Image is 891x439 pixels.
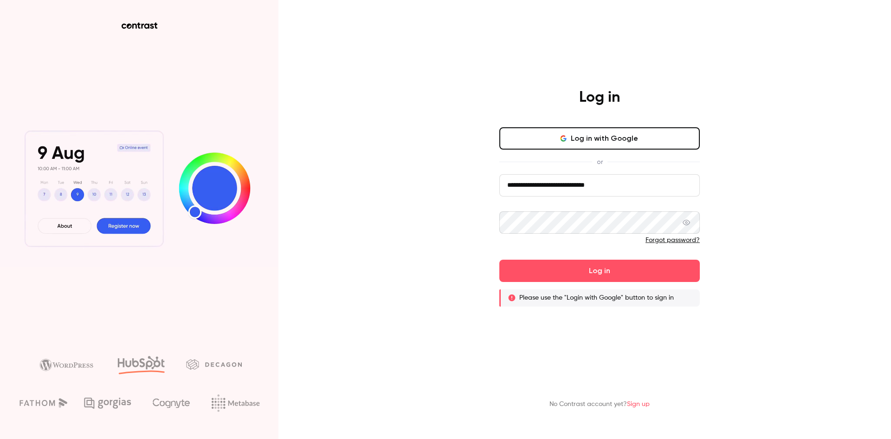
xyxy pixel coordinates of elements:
h4: Log in [579,88,620,107]
p: Please use the "Login with Google" button to sign in [519,293,674,302]
a: Sign up [627,401,650,407]
button: Log in [499,260,700,282]
button: Log in with Google [499,127,700,150]
span: or [592,157,607,167]
img: decagon [186,359,242,369]
a: Forgot password? [646,237,700,243]
p: No Contrast account yet? [549,400,650,409]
